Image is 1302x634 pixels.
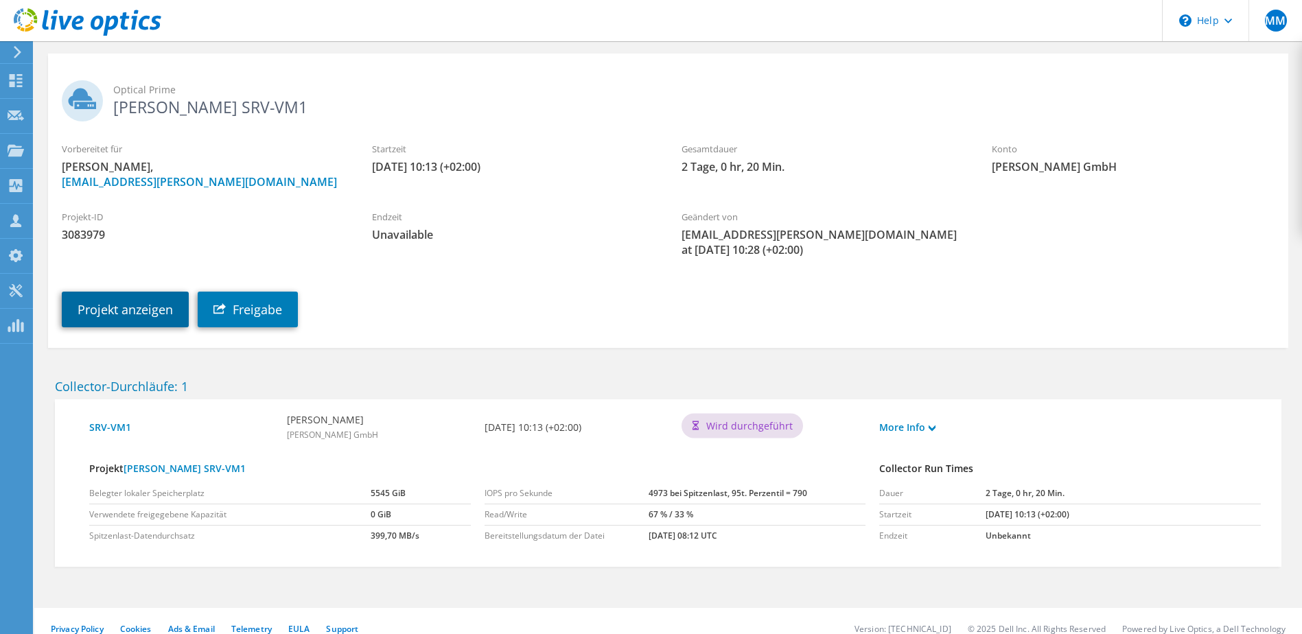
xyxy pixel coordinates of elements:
td: Bereitstellungsdatum der Datei [485,526,649,547]
svg: \n [1179,14,1191,27]
label: Endzeit [372,210,655,224]
td: 67 % / 33 % [649,504,865,526]
span: [PERSON_NAME] GmbH [287,429,378,441]
td: 4973 bei Spitzenlast, 95t. Perzentil = 790 [649,483,865,504]
span: [DATE] 10:13 (+02:00) [372,159,655,174]
td: Belegter lokaler Speicherplatz [89,483,371,504]
td: Startzeit [879,504,986,526]
a: More Info [879,420,935,435]
td: 0 GiB [371,504,471,526]
label: Vorbereitet für [62,142,345,156]
span: MM [1265,10,1287,32]
b: [DATE] 10:13 (+02:00) [485,420,581,435]
a: [PERSON_NAME] SRV-VM1 [124,462,246,475]
span: [PERSON_NAME] GmbH [992,159,1275,174]
td: Verwendete freigegebene Kapazität [89,504,371,526]
a: Freigabe [198,292,298,327]
td: Endzeit [879,526,986,547]
label: Startzeit [372,142,655,156]
label: Konto [992,142,1275,156]
td: 2 Tage, 0 hr, 20 Min. [986,483,1261,504]
span: 2 Tage, 0 hr, 20 Min. [682,159,964,174]
span: [PERSON_NAME], [62,159,345,189]
span: Optical Prime [113,82,1275,97]
a: [EMAIL_ADDRESS][PERSON_NAME][DOMAIN_NAME] [62,174,337,189]
td: [DATE] 08:12 UTC [649,526,865,547]
td: 399,70 MB/s [371,526,471,547]
span: [EMAIL_ADDRESS][PERSON_NAME][DOMAIN_NAME] at [DATE] 10:28 (+02:00) [682,227,964,257]
td: [DATE] 10:13 (+02:00) [986,504,1261,526]
label: Gesamtdauer [682,142,964,156]
a: Projekt anzeigen [62,292,189,327]
span: 3083979 [62,227,345,242]
label: Projekt-ID [62,210,345,224]
td: Unbekannt [986,526,1261,547]
td: Read/Write [485,504,649,526]
h2: [PERSON_NAME] SRV-VM1 [62,80,1275,115]
td: Dauer [879,483,986,504]
a: SRV-VM1 [89,420,273,435]
h4: Collector Run Times [879,461,1261,476]
h2: Collector-Durchläufe: 1 [55,379,1281,394]
h4: Projekt [89,461,865,476]
label: Geändert von [682,210,964,224]
span: Unavailable [372,227,655,242]
td: Spitzenlast-Datendurchsatz [89,526,371,547]
b: [PERSON_NAME] [287,412,378,427]
td: 5545 GiB [371,483,471,504]
span: Wird durchgeführt [706,418,793,433]
td: IOPS pro Sekunde [485,483,649,504]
